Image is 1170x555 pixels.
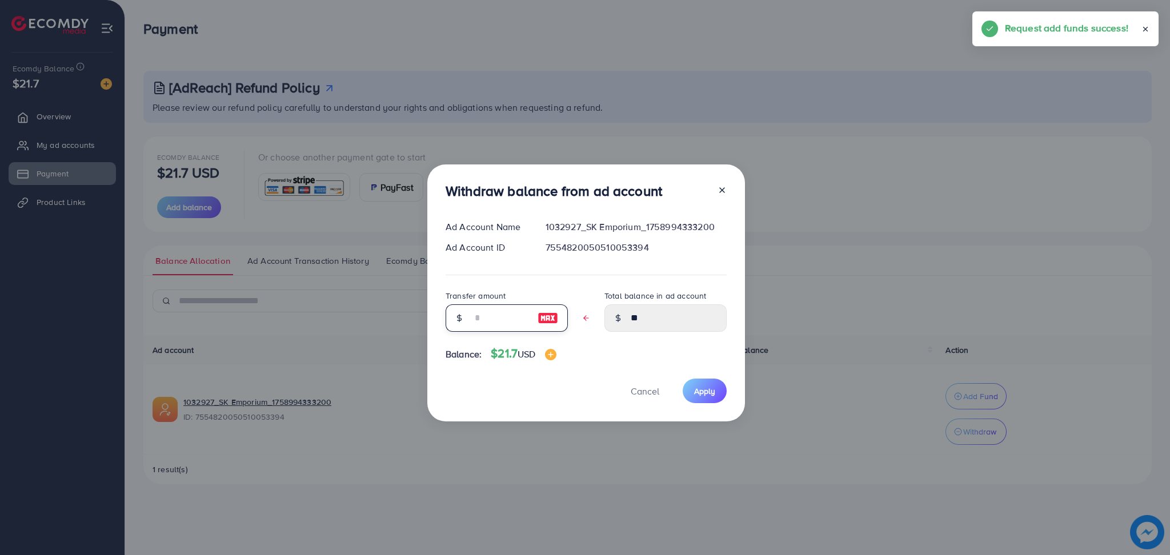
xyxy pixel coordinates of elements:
[545,349,556,360] img: image
[538,311,558,325] img: image
[491,347,556,361] h4: $21.7
[616,379,674,403] button: Cancel
[536,241,736,254] div: 7554820050510053394
[446,290,506,301] label: Transfer amount
[631,385,659,397] span: Cancel
[436,241,536,254] div: Ad Account ID
[536,220,736,234] div: 1032927_SK Emporium_1758994333200
[694,385,715,397] span: Apply
[436,220,536,234] div: Ad Account Name
[446,183,662,199] h3: Withdraw balance from ad account
[604,290,706,301] label: Total balance in ad account
[518,348,535,360] span: USD
[1005,21,1128,35] h5: Request add funds success!
[446,348,482,361] span: Balance:
[683,379,727,403] button: Apply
